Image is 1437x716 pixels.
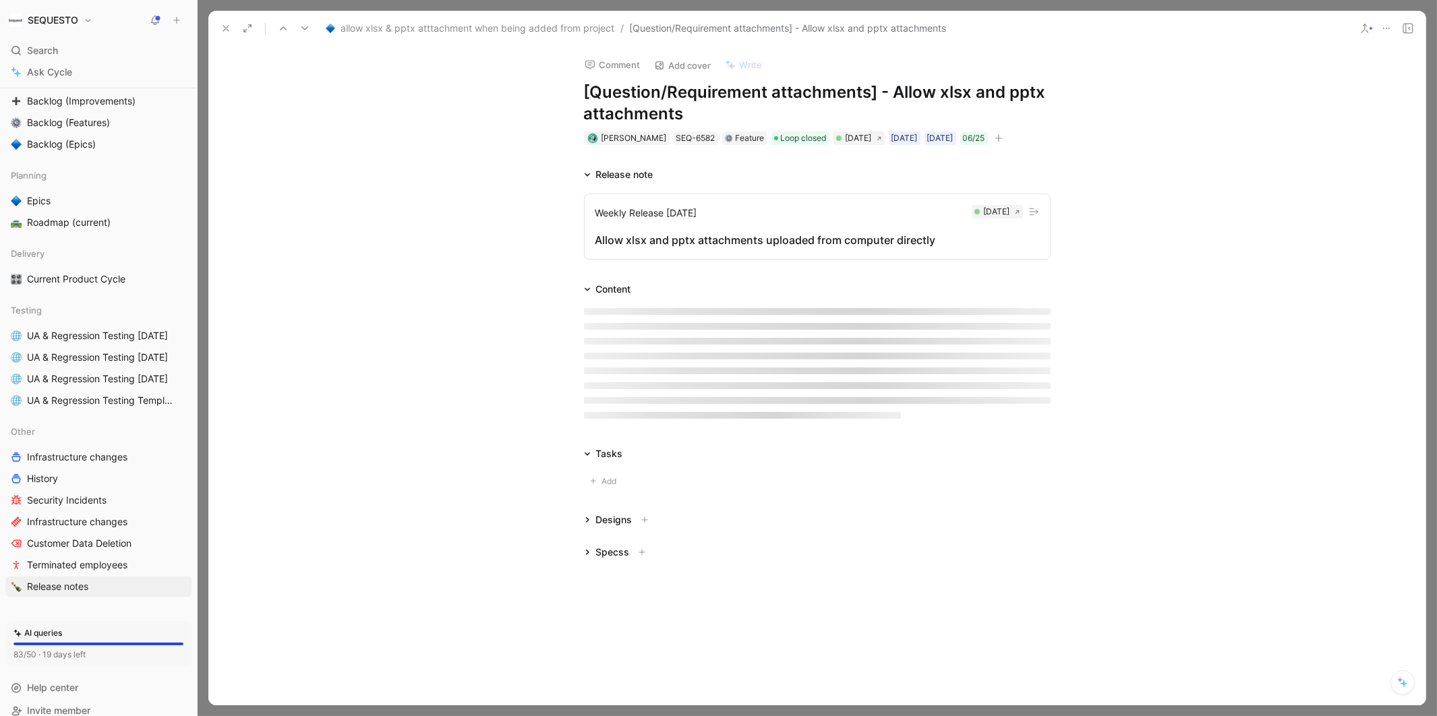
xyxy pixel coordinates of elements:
span: Current Product Cycle [27,272,125,286]
button: 🌐 [8,328,24,344]
img: 🌐 [11,330,22,341]
a: 🍾Release notes [5,576,192,597]
img: ➕ [11,96,22,107]
a: 🔷Epics [5,191,192,211]
a: ➕Backlog (Improvements) [5,91,192,111]
span: History [27,472,58,485]
a: 🌐UA & Regression Testing [DATE] [5,326,192,346]
div: Tasks [579,446,628,462]
img: 🛣️ [11,217,22,228]
button: 🌐 [8,392,24,409]
div: Testing🌐UA & Regression Testing [DATE]🌐UA & Regression Testing [DATE]🌐UA & Regression Testing [DA... [5,300,192,411]
span: Release notes [27,580,88,593]
button: Comment [579,55,647,74]
button: Add [584,473,627,490]
span: Ask Cycle [27,64,72,80]
a: 🌐UA & Regression Testing [DATE] [5,369,192,389]
img: 🔷 [11,139,22,150]
div: Loop closed [771,131,829,145]
img: SEQUESTO [9,13,22,27]
span: Delivery [11,247,45,260]
div: Delivery [5,243,192,264]
div: Content [596,281,631,297]
div: 06/25 [963,131,985,145]
span: allow xlsx & pptx atttachment when being added from project [341,20,614,36]
a: 🎛️Current Product Cycle [5,269,192,289]
button: 🔷 [8,193,24,209]
button: 🎛️ [8,271,24,287]
button: Weekly Release [DATE][DATE]Allow xlsx and pptx attachments uploaded from computer directly [584,193,1051,260]
span: Customer Data Deletion [27,537,131,550]
div: [DATE] [984,205,1010,218]
img: 🔷 [326,24,335,33]
span: / [620,20,624,36]
div: Designs [579,512,658,528]
div: [DATE] [846,131,872,145]
div: [DATE] [927,131,954,145]
img: 🌐 [11,352,22,363]
div: Backlog🌐Backlog (Testing)🪲Backlog (Bugs)➕Backlog (Improvements)⚙️Backlog (Features)🔷Backlog (Epics) [5,22,192,154]
span: Infrastructure changes [27,450,127,464]
div: Testing [5,300,192,320]
button: Add cover [648,56,717,75]
div: Weekly Release [DATE] [595,205,697,221]
span: [PERSON_NAME] [602,133,667,143]
button: 🔷allow xlsx & pptx atttachment when being added from project [322,20,618,36]
span: Search [27,42,58,59]
a: 🌐UA & Regression Testing Template [5,390,192,411]
span: Write [740,59,763,71]
span: Backlog (Epics) [27,138,96,151]
a: Infrastructure changes [5,512,192,532]
span: [Question/Requirement attachments] - Allow xlsx and pptx attachments [629,20,946,36]
span: Add [602,475,620,488]
button: ➕ [8,93,24,109]
span: UA & Regression Testing [DATE] [27,372,168,386]
div: Help center [5,678,192,698]
span: UA & Regression Testing [DATE] [27,329,168,342]
a: 🌐UA & Regression Testing [DATE] [5,347,192,367]
div: Delivery🎛️Current Product Cycle [5,243,192,289]
div: Release note [579,167,659,183]
button: SEQUESTOSEQUESTO [5,11,96,30]
a: Ask Cycle [5,62,192,82]
span: Infrastructure changes [27,515,127,529]
span: Security Incidents [27,494,107,507]
span: Roadmap (current) [27,216,111,229]
a: Terminated employees [5,555,192,575]
span: Testing [11,303,42,317]
div: Release note [596,167,653,183]
div: 83/50 · 19 days left [13,648,86,661]
img: 🌐 [11,374,22,384]
a: History [5,469,192,489]
div: ⚙️Feature [722,131,767,145]
h1: [Question/Requirement attachments] - Allow xlsx and pptx attachments [584,82,1051,125]
span: Planning [11,169,47,182]
div: Tasks [596,446,623,462]
div: Feature [725,131,765,145]
a: Security Incidents [5,490,192,510]
div: Specss [579,544,655,560]
a: Infrastructure changes [5,447,192,467]
span: Other [11,425,35,438]
button: 🌐 [8,371,24,387]
a: Customer Data Deletion [5,533,192,554]
span: Loop closed [781,131,827,145]
div: AI queries [13,626,62,640]
button: 🛣️ [8,214,24,231]
div: Allow xlsx and pptx attachments uploaded from computer directly [595,232,1039,248]
div: Planning [5,165,192,185]
div: SEQ-6582 [676,131,715,145]
span: UA & Regression Testing [DATE] [27,351,168,364]
span: Epics [27,194,51,208]
img: 🍾 [11,581,22,592]
div: Search [5,40,192,61]
span: Terminated employees [27,558,127,572]
button: ⚙️ [8,115,24,131]
h1: SEQUESTO [28,14,78,26]
button: 🍾 [8,578,24,595]
span: Help center [27,682,78,693]
div: Specss [596,544,630,560]
img: 🎛️ [11,274,22,285]
span: Invite member [27,705,90,716]
button: 🔷 [8,136,24,152]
